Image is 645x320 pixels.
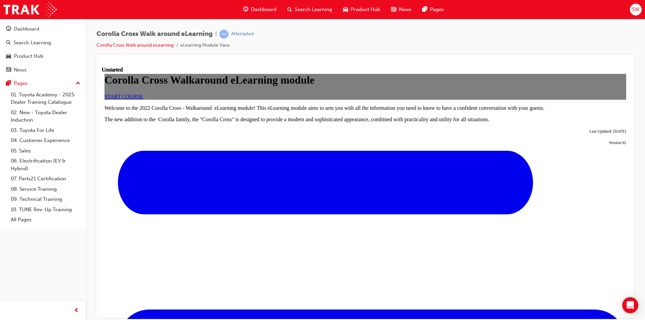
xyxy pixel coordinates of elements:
[3,37,83,49] a: Search Learning
[391,5,396,14] span: news-icon
[3,38,524,44] p: Welcome to the 2022 Corolla Cross - Walkaround eLearning module! This eLearning module aims to ar...
[3,27,41,33] a: START COURSE
[3,50,83,62] a: Product Hub
[3,64,83,76] a: News
[76,79,80,88] span: up-icon
[386,3,417,16] a: news-iconNews
[6,81,11,87] span: pages-icon
[96,42,174,48] a: Corolla Cross Walk around eLearning
[8,107,83,125] a: 02. New - Toyota Dealer Induction
[219,30,228,39] span: learningRecordVerb_ATTEMPT-icon
[238,3,282,16] a: guage-iconDashboard
[287,5,292,14] span: search-icon
[343,5,348,14] span: car-icon
[3,7,524,19] h1: Corolla Cross Walkaround eLearning module
[351,6,380,13] span: Product Hub
[632,6,639,13] span: SW
[488,62,524,67] span: Last Updated: [DATE]
[215,30,217,38] span: |
[8,90,83,107] a: 01. Toyota Academy - 2025 Dealer Training Catalogue
[13,39,51,47] div: Search Learning
[180,42,230,49] li: eLearning Module View
[3,77,83,90] button: Pages
[3,23,83,35] a: Dashboard
[295,6,332,13] span: Search Learning
[630,4,642,15] button: SW
[231,31,254,37] div: Attempted
[8,135,83,146] a: 04. Customer Experience
[6,67,11,73] span: news-icon
[14,80,28,87] div: Pages
[6,26,11,32] span: guage-icon
[8,204,83,215] a: 10. TUNE Rev-Up Training
[8,146,83,156] a: 05. Sales
[14,52,43,60] div: Product Hub
[622,297,638,313] div: Open Intercom Messenger
[422,5,427,14] span: pages-icon
[417,3,449,16] a: pages-iconPages
[8,215,83,225] a: All Pages
[3,2,57,17] img: Trak
[96,30,213,38] span: Corolla Cross Walk around eLearning
[74,307,79,315] span: prev-icon
[3,21,83,77] button: DashboardSearch LearningProduct HubNews
[338,3,386,16] a: car-iconProduct Hub
[430,6,444,13] span: Pages
[8,125,83,136] a: 03. Toyota For Life
[507,74,524,78] span: Version 02
[251,6,276,13] span: Dashboard
[8,184,83,194] a: 08. Service Training
[8,156,83,174] a: 06. Electrification (EV & Hybrid)
[8,194,83,204] a: 09. Technical Training
[282,3,338,16] a: search-iconSearch Learning
[3,50,524,56] p: The new addition to the Corolla family, the "Corolla Cross" is designed to provide a modern and s...
[8,174,83,184] a: 07. Parts21 Certification
[399,6,412,13] span: News
[14,66,27,74] div: News
[243,5,248,14] span: guage-icon
[6,53,11,59] span: car-icon
[14,25,39,33] div: Dashboard
[6,40,11,46] span: search-icon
